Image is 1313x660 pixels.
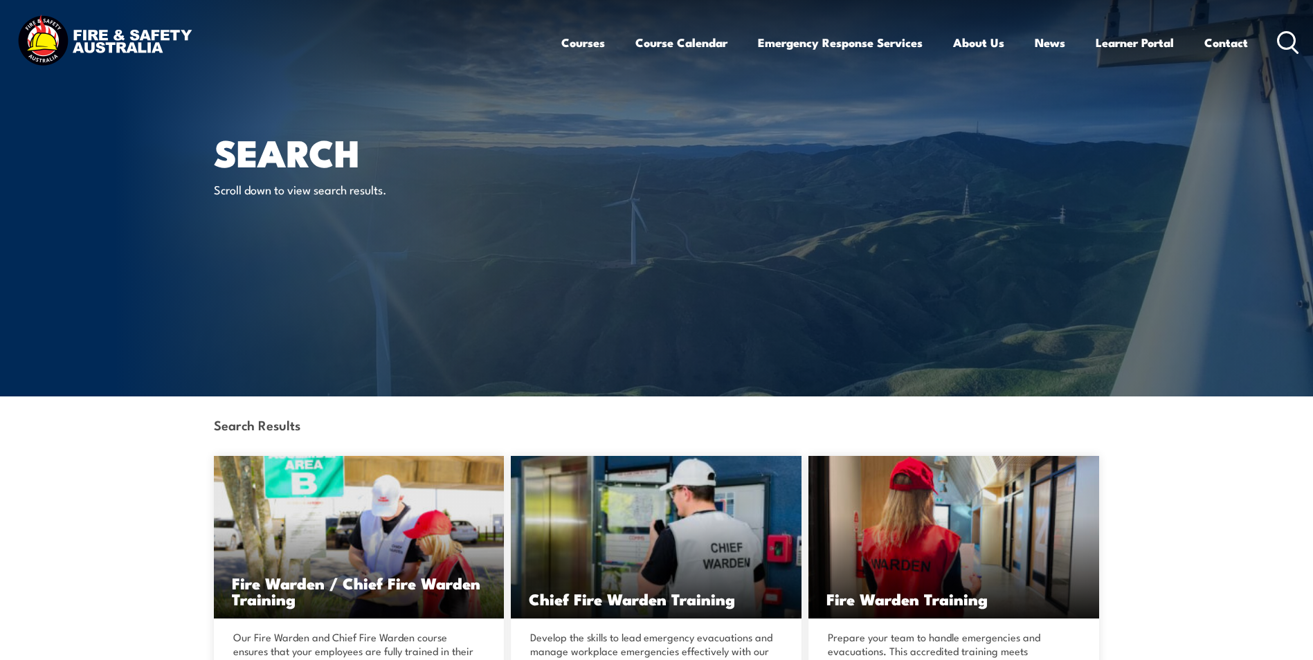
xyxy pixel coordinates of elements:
[529,591,784,607] h3: Chief Fire Warden Training
[635,24,727,61] a: Course Calendar
[214,456,505,618] a: Fire Warden / Chief Fire Warden Training
[808,456,1099,618] img: Fire Warden Training
[758,24,923,61] a: Emergency Response Services
[1096,24,1174,61] a: Learner Portal
[511,456,802,618] img: Chief Fire Warden Training
[561,24,605,61] a: Courses
[1035,24,1065,61] a: News
[1204,24,1248,61] a: Contact
[826,591,1081,607] h3: Fire Warden Training
[214,456,505,618] img: Fire Warden and Chief Fire Warden Training
[232,575,487,607] h3: Fire Warden / Chief Fire Warden Training
[953,24,1004,61] a: About Us
[214,181,467,197] p: Scroll down to view search results.
[214,136,556,168] h1: Search
[214,415,300,434] strong: Search Results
